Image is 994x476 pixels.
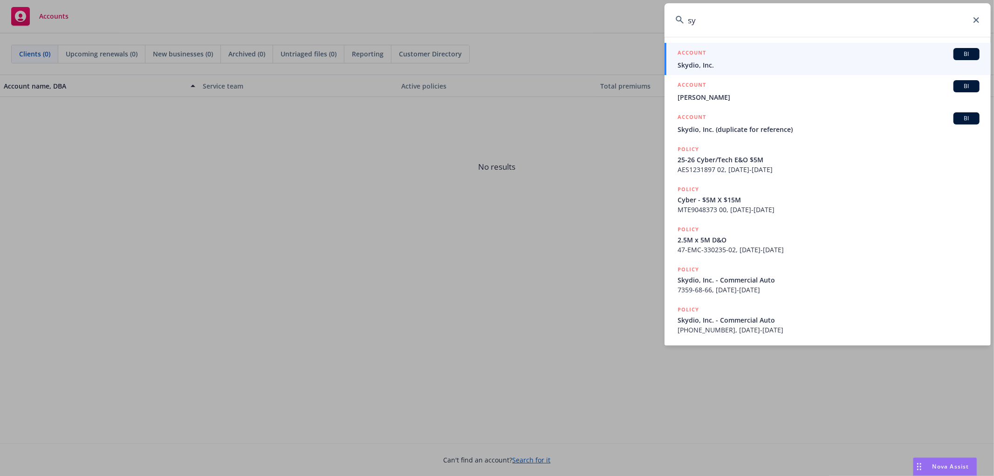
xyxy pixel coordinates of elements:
[665,220,991,260] a: POLICY2.5M x 5M D&O47-EMC-330235-02, [DATE]-[DATE]
[957,82,976,90] span: BI
[913,457,977,476] button: Nova Assist
[957,114,976,123] span: BI
[665,260,991,300] a: POLICYSkydio, Inc. - Commercial Auto7359-68-66, [DATE]-[DATE]
[665,75,991,107] a: ACCOUNTBI[PERSON_NAME]
[665,107,991,139] a: ACCOUNTBISkydio, Inc. (duplicate for reference)
[665,300,991,340] a: POLICYSkydio, Inc. - Commercial Auto[PHONE_NUMBER], [DATE]-[DATE]
[678,305,699,314] h5: POLICY
[678,124,980,134] span: Skydio, Inc. (duplicate for reference)
[665,139,991,179] a: POLICY25-26 Cyber/Tech E&O $5MAES1231897 02, [DATE]-[DATE]
[678,315,980,325] span: Skydio, Inc. - Commercial Auto
[678,205,980,214] span: MTE9048373 00, [DATE]-[DATE]
[678,80,706,91] h5: ACCOUNT
[678,235,980,245] span: 2.5M x 5M D&O
[678,195,980,205] span: Cyber - $5M X $15M
[665,3,991,37] input: Search...
[678,145,699,154] h5: POLICY
[678,48,706,59] h5: ACCOUNT
[678,285,980,295] span: 7359-68-66, [DATE]-[DATE]
[678,92,980,102] span: [PERSON_NAME]
[678,265,699,274] h5: POLICY
[678,165,980,174] span: AES1231897 02, [DATE]-[DATE]
[678,225,699,234] h5: POLICY
[678,155,980,165] span: 25-26 Cyber/Tech E&O $5M
[678,185,699,194] h5: POLICY
[957,50,976,58] span: BI
[665,43,991,75] a: ACCOUNTBISkydio, Inc.
[665,179,991,220] a: POLICYCyber - $5M X $15MMTE9048373 00, [DATE]-[DATE]
[678,112,706,124] h5: ACCOUNT
[678,60,980,70] span: Skydio, Inc.
[913,458,925,476] div: Drag to move
[932,462,969,470] span: Nova Assist
[678,325,980,335] span: [PHONE_NUMBER], [DATE]-[DATE]
[678,245,980,255] span: 47-EMC-330235-02, [DATE]-[DATE]
[678,275,980,285] span: Skydio, Inc. - Commercial Auto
